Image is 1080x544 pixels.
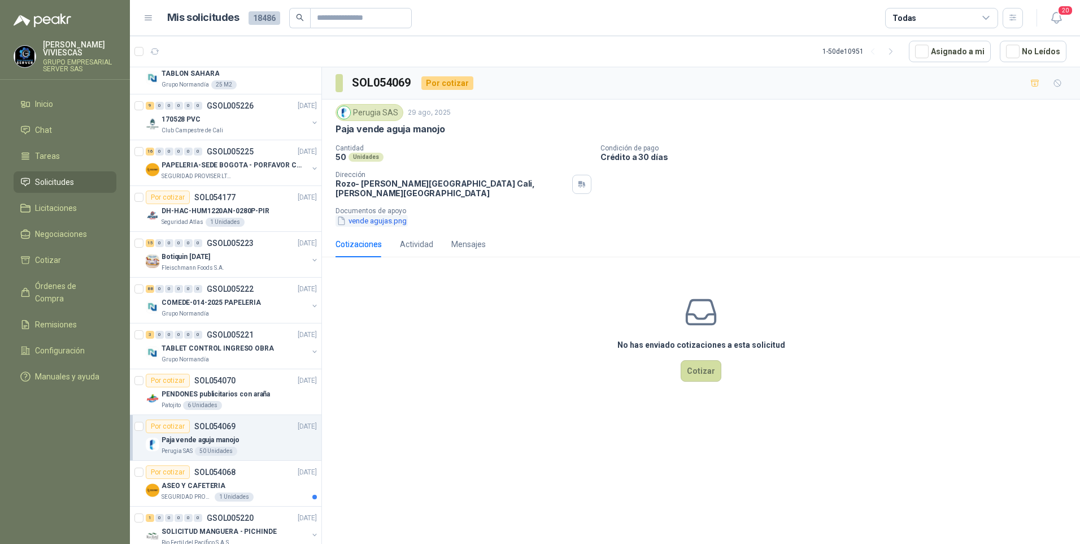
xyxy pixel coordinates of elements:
p: [DATE] [298,375,317,386]
div: Unidades [349,153,384,162]
div: 88 [146,285,154,293]
a: Cotizar [14,249,116,271]
span: Solicitudes [35,176,74,188]
p: Grupo Normandía [162,309,209,318]
a: 3 0 0 0 0 0 GSOL005221[DATE] Company LogoTABLET CONTROL INGRESO OBRAGrupo Normandía [146,328,319,364]
p: 50 [336,152,346,162]
span: Manuales y ayuda [35,370,99,383]
p: [DATE] [298,192,317,203]
p: GRUPO EMPRESARIAL SERVER SAS [43,59,116,72]
p: SOL054069 [194,422,236,430]
div: 6 Unidades [183,401,222,410]
div: 0 [155,285,164,293]
div: 0 [194,285,202,293]
p: [PERSON_NAME] VIVIESCAS [43,41,116,57]
p: ASEO Y CAFETERIA [162,481,225,491]
div: 0 [165,239,173,247]
h3: SOL054069 [352,74,412,92]
div: 0 [165,148,173,156]
p: SOL054070 [194,377,236,385]
p: TABLET CONTROL INGRESO OBRA [162,343,274,354]
div: Perugia SAS [336,104,403,121]
div: 0 [155,102,164,110]
div: 15 [146,239,154,247]
img: Company Logo [146,117,159,131]
img: Company Logo [146,163,159,176]
div: Por cotizar [146,420,190,433]
p: Paja vende aguja manojo [336,123,445,135]
span: Configuración [35,344,85,357]
div: 1 [146,514,154,522]
p: Botiquin [DATE] [162,252,210,262]
p: Paja vende aguja manojo [162,435,239,446]
div: Todas [892,12,916,24]
p: GSOL005221 [207,331,254,339]
button: vende agujas.png [336,215,408,227]
p: PAPELERIA-SEDE BOGOTA - PORFAVOR CTZ COMPLETO [162,160,302,171]
p: Crédito a 30 días [600,152,1075,162]
a: Por cotizarSOL054070[DATE] Company LogoPENDONES publicitarios con arañaPatojito6 Unidades [130,369,321,415]
p: DH-HAC-HUM1220AN-0280P-PIR [162,206,269,217]
div: 3 [146,331,154,339]
p: Perugia SAS [162,447,193,456]
div: Por cotizar [146,374,190,387]
p: [DATE] [298,513,317,524]
button: 20 [1046,8,1066,28]
img: Company Logo [146,300,159,314]
a: Manuales y ayuda [14,366,116,387]
p: Fleischmann Foods S.A. [162,264,224,273]
a: Órdenes de Compra [14,275,116,309]
div: 0 [175,514,183,522]
a: 88 0 0 0 0 0 GSOL005222[DATE] Company LogoCOMEDE-014-2025 PAPELERIAGrupo Normandía [146,282,319,318]
div: 0 [175,102,183,110]
div: 1 - 50 de 10951 [822,42,900,61]
a: Negociaciones [14,223,116,245]
p: Club Campestre de Cali [162,126,223,135]
a: 9 0 0 0 0 0 GSOL005226[DATE] Company Logo170528 PVCClub Campestre de Cali [146,99,319,135]
p: GSOL005226 [207,102,254,110]
div: 0 [194,331,202,339]
p: Grupo Normandía [162,80,209,89]
div: Por cotizar [421,76,473,90]
span: Licitaciones [35,202,77,214]
div: 0 [184,148,193,156]
a: 16 0 0 0 0 0 GSOL005225[DATE] Company LogoPAPELERIA-SEDE BOGOTA - PORFAVOR CTZ COMPLETOSEGURIDAD ... [146,145,319,181]
p: 29 ago, 2025 [408,107,451,118]
p: COMEDE-014-2025 PAPELERIA [162,297,261,308]
p: [DATE] [298,101,317,111]
div: 50 Unidades [195,447,237,456]
img: Company Logo [146,483,159,497]
span: Cotizar [35,254,61,266]
p: Seguridad Atlas [162,218,203,227]
p: Grupo Normandía [162,355,209,364]
div: 0 [175,331,183,339]
a: Remisiones [14,314,116,335]
h3: No has enviado cotizaciones a esta solicitud [617,339,785,351]
p: PENDONES publicitarios con araña [162,389,270,400]
a: Por cotizarSOL054206[DATE] Company LogoTABLON SAHARAGrupo Normandía25 M2 [130,49,321,94]
div: 0 [155,514,164,522]
p: SOLICITUD MANGUERA - PICHINDE [162,526,277,537]
div: 0 [165,331,173,339]
img: Company Logo [146,438,159,451]
p: [DATE] [298,284,317,295]
p: SOL054068 [194,468,236,476]
div: 0 [194,514,202,522]
div: 0 [184,514,193,522]
div: 0 [155,239,164,247]
div: Por cotizar [146,191,190,204]
div: Actividad [400,238,433,251]
div: 0 [175,239,183,247]
p: SEGURIDAD PROVISER LTDA [162,172,233,181]
p: Rozo- [PERSON_NAME][GEOGRAPHIC_DATA] Cali , [PERSON_NAME][GEOGRAPHIC_DATA] [336,179,568,198]
a: Chat [14,119,116,141]
p: Documentos de apoyo [336,207,1075,215]
button: Cotizar [681,360,721,382]
div: Mensajes [451,238,486,251]
img: Company Logo [146,392,159,405]
div: 0 [194,102,202,110]
span: 20 [1057,5,1073,16]
p: Cantidad [336,144,591,152]
img: Company Logo [146,529,159,543]
span: Inicio [35,98,53,110]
